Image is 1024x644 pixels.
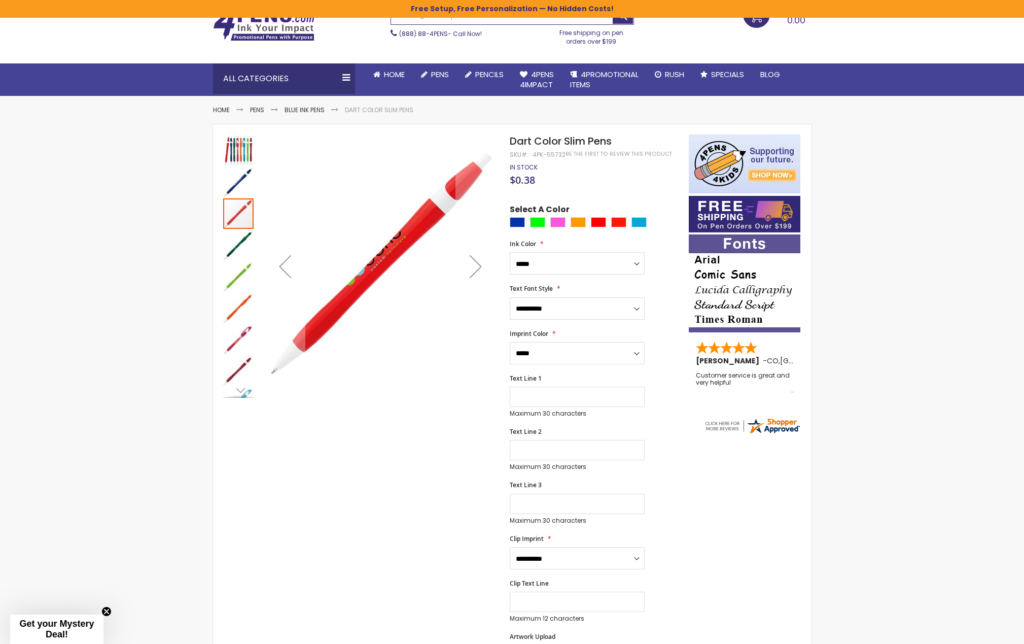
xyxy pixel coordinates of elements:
a: 4Pens4impact [512,63,562,96]
img: 4pens 4 kids [689,134,800,193]
img: Dart Color Slim Pens [223,324,254,355]
div: Red [591,217,606,227]
span: Imprint Color [510,329,548,338]
span: CO [767,356,779,366]
li: Dart Color Slim Pens [345,106,413,114]
a: Pens [250,106,264,114]
img: font-personalization-examples [689,234,800,332]
span: Select A Color [510,204,570,218]
span: In stock [510,163,538,172]
img: Free shipping on orders over $199 [689,196,800,232]
span: Artwork Upload [510,632,555,641]
img: Dart Color Slim Pens [223,167,254,197]
div: Turquoise [631,217,647,227]
div: Customer service is great and very helpful [696,372,794,394]
div: Previous [265,134,305,398]
span: Clip Imprint [510,534,544,543]
div: Bright Red [611,217,626,227]
a: 4pens.com certificate URL [703,428,801,437]
a: Blue ink Pens [285,106,325,114]
span: [GEOGRAPHIC_DATA] [780,356,855,366]
div: Orange [571,217,586,227]
img: Dart Color Slim Pens [223,293,254,323]
span: Get your Mystery Deal! [19,619,94,639]
iframe: Google Customer Reviews [940,617,1024,644]
strong: SKU [510,150,528,159]
div: Blue [510,217,525,227]
p: Maximum 30 characters [510,517,645,525]
div: Dart Color Slim Pens [223,166,255,197]
div: Get your Mystery Deal!Close teaser [10,615,103,644]
span: Pencils [475,69,504,80]
span: Specials [711,69,744,80]
span: Dart Color Slim Pens [510,134,612,148]
span: 0.00 [787,14,805,26]
a: Home [213,106,230,114]
p: Maximum 12 characters [510,615,645,623]
div: Dart Color Slim Pens [223,292,255,323]
div: All Categories [213,63,355,94]
span: Text Font Style [510,284,553,293]
img: Dart Color Slim Pens [223,135,254,166]
span: Blog [760,69,780,80]
img: Dart Color Slim Pens [223,356,254,386]
div: 4pk-55732 [533,151,566,159]
span: Home [384,69,405,80]
span: Ink Color [510,240,536,248]
span: Text Line 1 [510,374,542,383]
img: Dart Color Slim Pens [223,230,254,260]
div: Dart Color Slim Pens [223,134,255,166]
a: Pens [413,63,457,86]
span: $0.38 [510,173,535,187]
img: 4Pens Custom Pens and Promotional Products [213,9,314,41]
button: Close teaser [101,606,112,617]
img: 4pens.com widget logo [703,417,801,435]
span: Clip Text Line [510,579,549,588]
div: Next [223,383,254,398]
a: 4PROMOTIONALITEMS [562,63,647,96]
a: Rush [647,63,692,86]
div: Free shipping on pen orders over $199 [549,25,634,45]
div: Dart Color Slim Pens [223,260,255,292]
p: Maximum 30 characters [510,463,645,471]
div: Availability [510,163,538,172]
div: Dart Color Slim Pens [223,355,255,386]
span: - Call Now! [399,29,482,38]
span: 4PROMOTIONAL ITEMS [570,69,639,90]
a: Specials [692,63,752,86]
div: Dart Color Slim Pens [223,323,255,355]
span: [PERSON_NAME] [696,356,763,366]
span: 4Pens 4impact [520,69,554,90]
a: Home [365,63,413,86]
span: - , [763,356,855,366]
div: Dart Color Slim Pens [223,197,255,229]
a: (888) 88-4PENS [399,29,448,38]
div: Lime Green [530,217,545,227]
div: Next [455,134,496,398]
span: Text Line 2 [510,427,542,436]
div: Pink [550,217,566,227]
span: Text Line 3 [510,481,542,489]
a: Blog [752,63,788,86]
a: Be the first to review this product [566,150,672,158]
a: Pencils [457,63,512,86]
p: Maximum 30 characters [510,410,645,418]
span: Rush [665,69,684,80]
img: Dart Color Slim Pens [223,261,254,292]
span: Pens [431,69,449,80]
div: Dart Color Slim Pens [223,229,255,260]
img: Dart Color Slim Pens [265,149,497,381]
